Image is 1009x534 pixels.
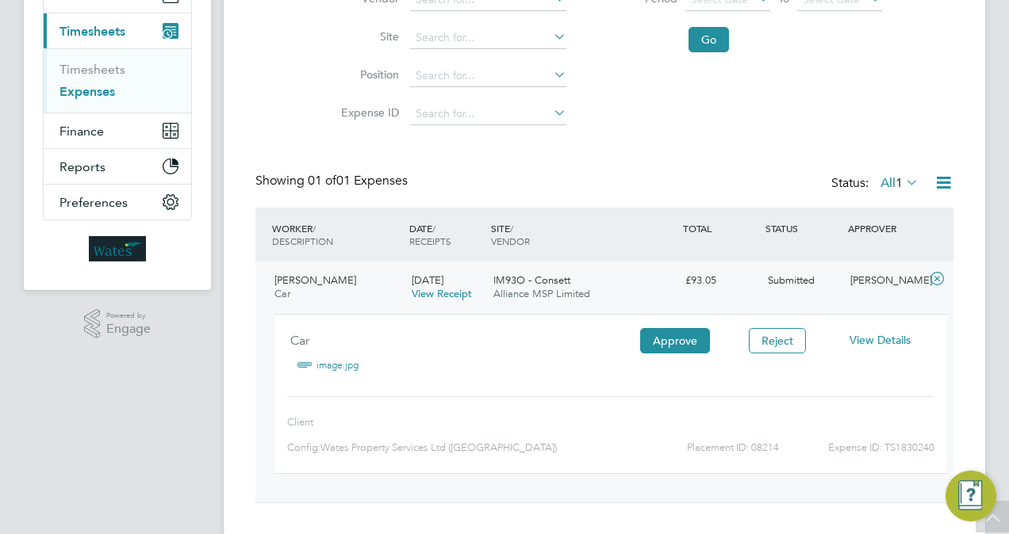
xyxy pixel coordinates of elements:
[272,235,333,247] span: DESCRIPTION
[405,214,488,255] div: DATE
[290,327,623,353] div: Car
[410,27,566,49] input: Search for...
[59,124,104,139] span: Finance
[410,103,566,125] input: Search for...
[946,471,996,521] button: Engage Resource Center
[749,328,806,353] button: Reject
[572,435,779,460] div: Placement ID: 08214
[328,105,399,120] label: Expense ID
[831,173,922,195] div: Status:
[59,84,115,99] a: Expenses
[59,24,125,39] span: Timesheets
[308,173,336,189] span: 01 of
[44,13,191,48] button: Timesheets
[491,235,530,247] span: VENDOR
[410,65,566,87] input: Search for...
[106,309,151,322] span: Powered by
[432,222,435,235] span: /
[844,214,927,242] div: APPROVER
[59,159,106,174] span: Reports
[762,214,844,242] div: STATUS
[255,173,411,189] div: Showing
[59,195,128,210] span: Preferences
[44,185,191,219] button: Preferences
[328,67,399,82] label: Position
[320,441,557,453] span: Wates Property Services Ltd ([GEOGRAPHIC_DATA])
[412,273,443,287] span: [DATE]
[510,222,513,235] span: /
[850,333,911,347] span: View Details
[409,235,451,247] span: RECEIPTS
[779,435,934,460] div: Expense ID: TS1830240
[768,273,815,287] span: Submitted
[308,173,408,189] span: 01 Expenses
[313,222,316,235] span: /
[44,48,191,113] div: Timesheets
[493,273,570,287] span: IM93O - Consett
[317,353,359,377] a: image.jpg
[679,214,762,242] div: TOTAL
[640,328,710,353] button: Approve
[59,62,125,77] a: Timesheets
[268,214,405,255] div: WORKER
[896,175,903,191] span: 1
[44,113,191,148] button: Finance
[844,268,927,294] div: [PERSON_NAME]
[89,236,146,261] img: wates-logo-retina.png
[493,287,590,300] span: Alliance MSP Limited
[84,309,152,339] a: Powered byEngage
[274,273,356,287] span: [PERSON_NAME]
[106,322,151,336] span: Engage
[328,29,399,44] label: Site
[274,287,290,300] span: Car
[287,410,572,460] div: Client Config:
[880,175,919,191] label: All
[44,149,191,184] button: Reports
[487,214,679,255] div: SITE
[412,287,472,300] a: View Receipt
[689,27,729,52] button: Go
[679,268,762,294] div: £93.05
[43,236,192,261] a: Go to home page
